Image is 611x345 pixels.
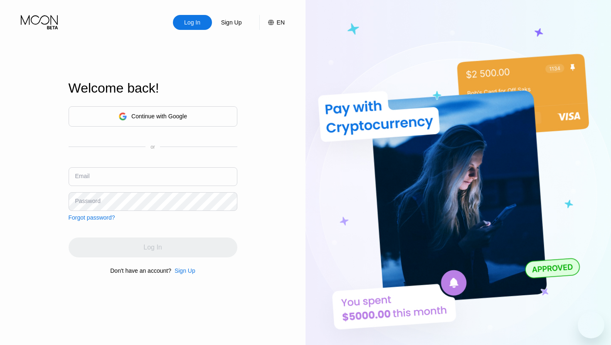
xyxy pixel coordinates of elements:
div: Sign Up [175,267,195,274]
div: EN [259,15,285,30]
div: Forgot password? [69,214,115,221]
div: EN [277,19,285,26]
div: Sign Up [171,267,195,274]
iframe: Knop om het berichtenvenster te openen [578,312,604,338]
div: Email [75,173,90,179]
div: Password [75,198,101,204]
div: Log In [183,18,201,27]
div: Sign Up [220,18,243,27]
div: Continue with Google [69,106,237,127]
div: Don't have an account? [110,267,171,274]
div: Welcome back! [69,81,237,96]
div: Sign Up [212,15,251,30]
div: or [150,144,155,150]
div: Log In [173,15,212,30]
div: Continue with Google [131,113,187,120]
